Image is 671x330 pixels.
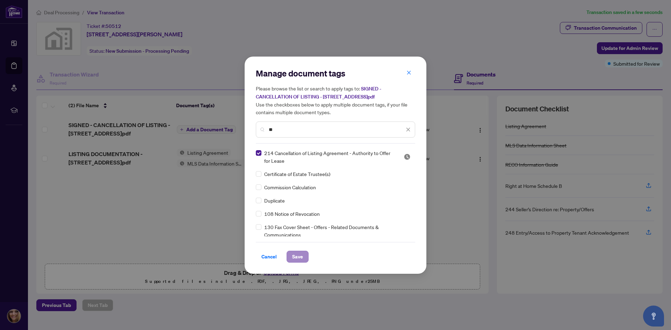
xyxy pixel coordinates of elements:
[264,183,316,191] span: Commission Calculation
[404,153,411,160] span: Pending Review
[256,85,415,116] h5: Please browse the list or search to apply tags to: Use the checkboxes below to apply multiple doc...
[287,251,309,263] button: Save
[264,170,330,178] span: Certificate of Estate Trustee(s)
[643,306,664,327] button: Open asap
[406,70,411,75] span: close
[292,251,303,262] span: Save
[264,149,395,164] span: 214 Cancellation of Listing Agreement - Authority to Offer for Lease
[261,251,277,262] span: Cancel
[264,210,320,218] span: 108 Notice of Revocation
[406,127,411,132] span: close
[404,153,411,160] img: status
[264,223,411,239] span: 130 Fax Cover Sheet - Offers - Related Documents & Communications
[264,197,285,204] span: Duplicate
[256,251,282,263] button: Cancel
[256,86,381,100] span: SIGNED - CANCELLATION OF LISTING - [STREET_ADDRESS]pdf
[256,68,415,79] h2: Manage document tags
